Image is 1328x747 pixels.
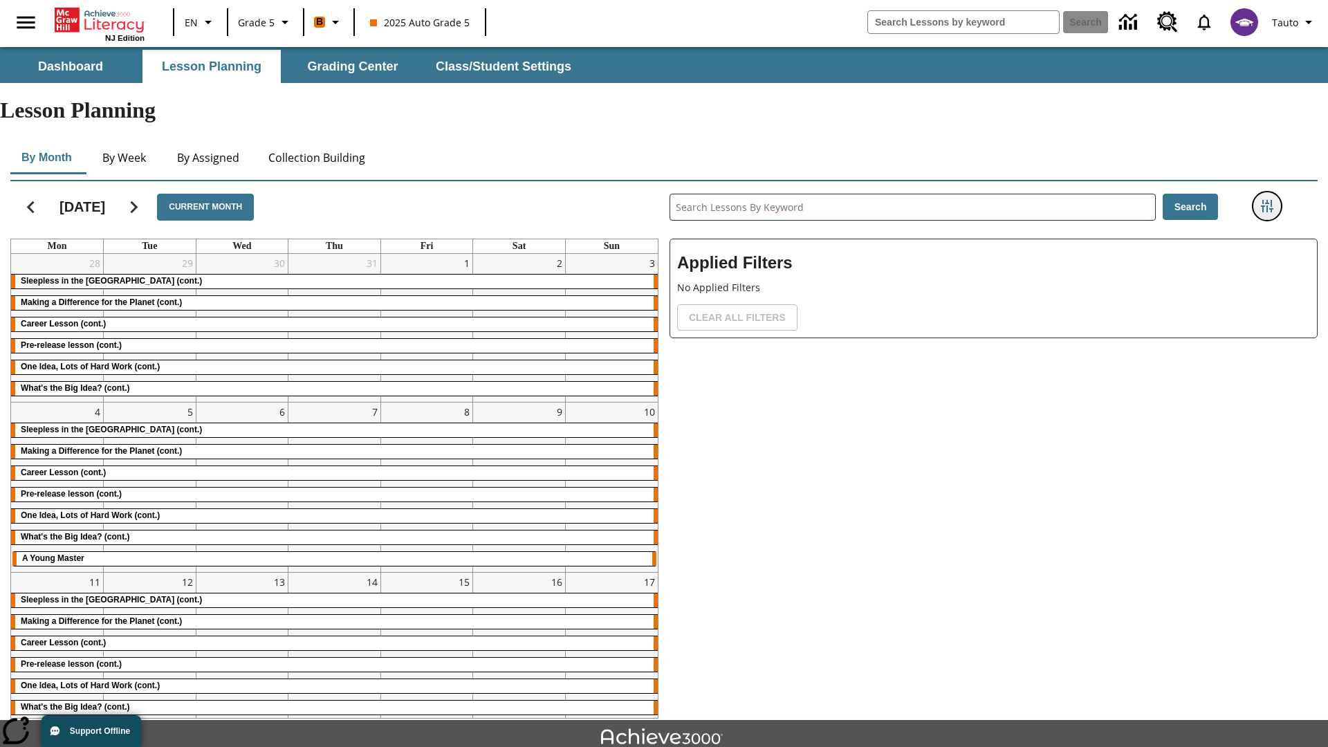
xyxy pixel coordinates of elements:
td: August 5, 2025 [104,402,196,572]
td: August 12, 2025 [104,572,196,721]
span: Support Offline [70,726,130,736]
a: August 9, 2025 [554,403,565,421]
a: August 7, 2025 [369,403,380,421]
a: Notifications [1186,4,1222,40]
div: Making a Difference for the Planet (cont.) [11,615,658,629]
button: Dashboard [1,50,140,83]
td: July 30, 2025 [196,254,288,403]
td: July 31, 2025 [288,254,381,403]
span: A Young Master [22,553,84,563]
input: search field [868,11,1059,33]
div: Sleepless in the Animal Kingdom (cont.) [11,593,658,607]
a: Tuesday [139,239,160,253]
div: Sleepless in the Animal Kingdom (cont.) [11,275,658,288]
span: Making a Difference for the Planet (cont.) [21,297,182,307]
button: Select a new avatar [1222,4,1266,40]
a: July 28, 2025 [86,254,103,273]
a: August 5, 2025 [185,403,196,421]
a: Thursday [323,239,346,253]
input: Search Lessons By Keyword [670,194,1155,220]
div: Making a Difference for the Planet (cont.) [11,296,658,310]
td: August 6, 2025 [196,402,288,572]
a: Home [55,6,145,34]
a: July 29, 2025 [179,254,196,273]
a: August 12, 2025 [179,573,196,591]
p: No Applied Filters [677,280,1310,295]
div: What's the Big Idea? (cont.) [11,531,658,544]
button: By Week [90,141,159,174]
div: Pre-release lesson (cont.) [11,339,658,353]
a: August 4, 2025 [92,403,103,421]
a: July 31, 2025 [364,254,380,273]
span: What's the Big Idea? (cont.) [21,532,130,542]
a: August 17, 2025 [641,573,658,591]
td: August 13, 2025 [196,572,288,721]
td: August 17, 2025 [565,572,658,721]
td: August 1, 2025 [380,254,473,403]
a: August 15, 2025 [456,573,472,591]
div: One Idea, Lots of Hard Work (cont.) [11,360,658,374]
button: Boost Class color is orange. Change class color [308,10,349,35]
div: Career Lesson (cont.) [11,636,658,650]
a: August 13, 2025 [271,573,288,591]
td: July 28, 2025 [11,254,104,403]
div: Search [658,176,1318,719]
td: August 10, 2025 [565,402,658,572]
button: Lesson Planning [142,50,281,83]
a: August 16, 2025 [548,573,565,591]
span: Pre-release lesson (cont.) [21,340,122,350]
span: Making a Difference for the Planet (cont.) [21,446,182,456]
div: Pre-release lesson (cont.) [11,658,658,672]
td: August 11, 2025 [11,572,104,721]
td: August 15, 2025 [380,572,473,721]
div: What's the Big Idea? (cont.) [11,382,658,396]
button: Language: EN, Select a language [178,10,223,35]
span: Sleepless in the Animal Kingdom (cont.) [21,595,202,605]
span: Sleepless in the Animal Kingdom (cont.) [21,276,202,286]
a: Data Center [1111,3,1149,41]
a: Saturday [510,239,528,253]
div: Sleepless in the Animal Kingdom (cont.) [11,423,658,437]
h2: Applied Filters [677,246,1310,280]
img: avatar image [1230,8,1258,36]
button: Collection Building [257,141,376,174]
a: Monday [45,239,70,253]
span: Tauto [1272,15,1298,30]
button: Next [116,190,151,225]
a: August 1, 2025 [461,254,472,273]
a: August 14, 2025 [364,573,380,591]
span: One Idea, Lots of Hard Work (cont.) [21,362,160,371]
span: What's the Big Idea? (cont.) [21,383,130,393]
button: By Assigned [166,141,250,174]
span: Career Lesson (cont.) [21,638,106,647]
button: Grade: Grade 5, Select a grade [232,10,299,35]
a: August 10, 2025 [641,403,658,421]
div: Career Lesson (cont.) [11,466,658,480]
a: August 6, 2025 [277,403,288,421]
td: August 7, 2025 [288,402,381,572]
div: Making a Difference for the Planet (cont.) [11,445,658,459]
a: August 3, 2025 [647,254,658,273]
a: Wednesday [230,239,254,253]
a: Friday [418,239,436,253]
button: Support Offline [41,715,141,747]
span: EN [185,15,198,30]
span: Sleepless in the Animal Kingdom (cont.) [21,425,202,434]
span: Pre-release lesson (cont.) [21,659,122,669]
h2: [DATE] [59,199,105,215]
button: Class/Student Settings [425,50,582,83]
span: Career Lesson (cont.) [21,468,106,477]
div: One Idea, Lots of Hard Work (cont.) [11,679,658,693]
span: Career Lesson (cont.) [21,319,106,329]
a: August 11, 2025 [86,573,103,591]
a: August 8, 2025 [461,403,472,421]
span: B [316,13,323,30]
div: Home [55,5,145,42]
a: Resource Center, Will open in new tab [1149,3,1186,41]
a: August 2, 2025 [554,254,565,273]
div: Pre-release lesson (cont.) [11,488,658,501]
button: Filters Side menu [1253,192,1281,220]
div: A Young Master [12,552,656,566]
td: August 14, 2025 [288,572,381,721]
div: One Idea, Lots of Hard Work (cont.) [11,509,658,523]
